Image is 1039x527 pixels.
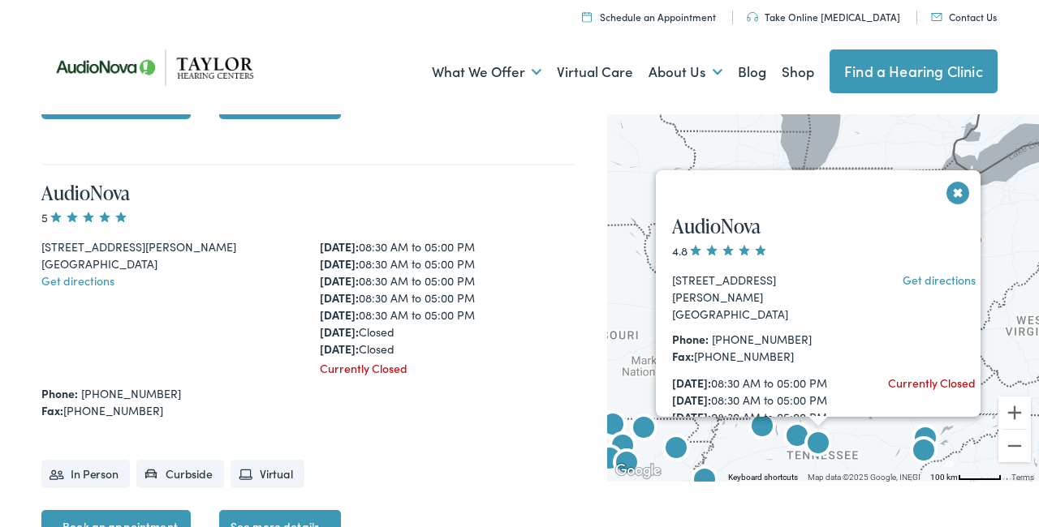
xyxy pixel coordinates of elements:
div: [STREET_ADDRESS][PERSON_NAME] [672,271,856,305]
strong: [DATE]: [320,341,359,357]
strong: Fax: [41,402,63,418]
div: [STREET_ADDRESS][PERSON_NAME] [41,238,299,255]
a: [PHONE_NUMBER] [81,385,181,401]
img: utility icon [931,13,942,21]
strong: [DATE]: [320,289,359,306]
a: Get directions [41,272,114,289]
strong: [DATE]: [320,238,359,255]
strong: [DATE]: [320,255,359,272]
a: AudioNova [41,179,130,206]
span: 100 km [930,473,958,482]
div: AudioNova [743,409,782,448]
a: Virtual Care [557,42,633,102]
a: AudioNova [672,212,761,239]
img: Google [611,461,665,482]
strong: Phone: [41,385,78,401]
img: utility icon [582,11,592,22]
div: AudioNova [799,426,838,465]
div: AudioNova [778,418,817,457]
a: Contact Us [931,10,997,24]
a: Get directions [903,271,976,287]
a: Terms (opens in new tab) [1011,473,1034,482]
button: Map Scale: 100 km per 50 pixels [925,470,1007,482]
button: Keyboard shortcuts [728,472,798,483]
a: Take Online [MEDICAL_DATA] [747,10,900,24]
div: AudioNova [590,441,629,480]
strong: [DATE]: [672,408,711,424]
div: [GEOGRAPHIC_DATA] [41,255,299,272]
div: [PHONE_NUMBER] [41,402,576,419]
div: AudioNova [685,462,724,501]
strong: Phone: [672,330,709,346]
div: AudioNova [657,431,696,469]
div: AudioNova [603,428,642,467]
div: Taylor Hearing Centers by AudioNova [906,421,945,460]
div: AudioNova [624,410,663,449]
a: What We Offer [432,42,541,102]
li: In Person [41,460,130,488]
a: About Us [649,42,722,102]
div: AudioNova [593,407,632,446]
button: Zoom out [998,430,1031,462]
div: Currently Closed [320,360,577,377]
div: Currently Closed [888,374,976,391]
a: [PHONE_NUMBER] [712,330,812,346]
span: 5 [41,209,129,225]
a: Schedule an Appointment [582,10,716,24]
button: Zoom in [998,396,1031,429]
li: Virtual [231,460,304,488]
a: Blog [738,42,766,102]
div: AudioNova [607,445,646,484]
a: Open this area in Google Maps (opens a new window) [611,461,665,482]
div: Taylor Hearing Centers by AudioNova [904,433,943,472]
button: Close [944,178,972,207]
strong: [DATE]: [320,323,359,340]
span: 4.8 [672,242,769,258]
strong: [DATE]: [672,391,711,407]
span: Map data ©2025 Google, INEGI [808,473,920,482]
strong: Fax: [672,347,694,363]
li: Curbside [136,460,224,488]
strong: [DATE]: [320,306,359,323]
img: utility icon [747,12,758,22]
strong: [DATE]: [320,272,359,289]
a: Shop [782,42,814,102]
div: [PHONE_NUMBER] [672,347,856,364]
div: 08:30 AM to 05:00 PM 08:30 AM to 05:00 PM 08:30 AM to 05:00 PM 08:30 AM to 05:00 PM 08:30 AM to 0... [672,374,856,493]
a: Find a Hearing Clinic [830,49,998,93]
div: [GEOGRAPHIC_DATA] [672,305,856,322]
div: 08:30 AM to 05:00 PM 08:30 AM to 05:00 PM 08:30 AM to 05:00 PM 08:30 AM to 05:00 PM 08:30 AM to 0... [320,238,577,358]
strong: [DATE]: [672,374,711,390]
